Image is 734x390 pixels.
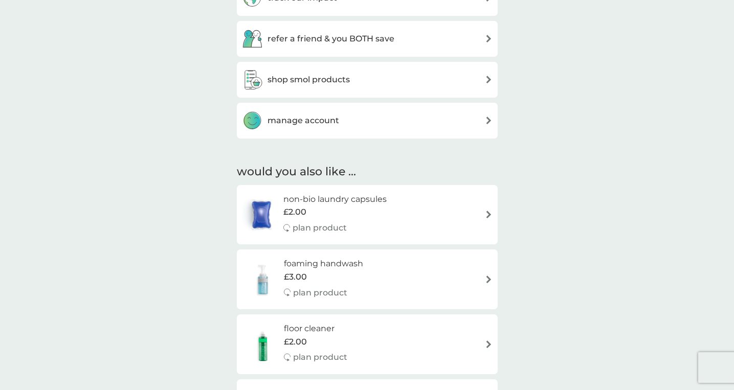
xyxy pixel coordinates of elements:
[237,164,498,180] h2: would you also like ...
[283,193,387,206] h6: non-bio laundry capsules
[242,327,284,362] img: floor cleaner
[485,76,493,83] img: arrow right
[485,211,493,218] img: arrow right
[284,322,347,335] h6: floor cleaner
[293,286,347,300] p: plan product
[284,257,363,270] h6: foaming handwash
[242,262,284,297] img: foaming handwash
[485,276,493,283] img: arrow right
[284,270,307,284] span: £3.00
[283,205,306,219] span: £2.00
[485,340,493,348] img: arrow right
[242,197,281,233] img: non-bio laundry capsules
[268,32,394,45] h3: refer a friend & you BOTH save
[485,35,493,42] img: arrow right
[293,351,347,364] p: plan product
[293,221,347,235] p: plan product
[284,335,307,349] span: £2.00
[268,73,350,86] h3: shop smol products
[268,114,339,127] h3: manage account
[485,117,493,124] img: arrow right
